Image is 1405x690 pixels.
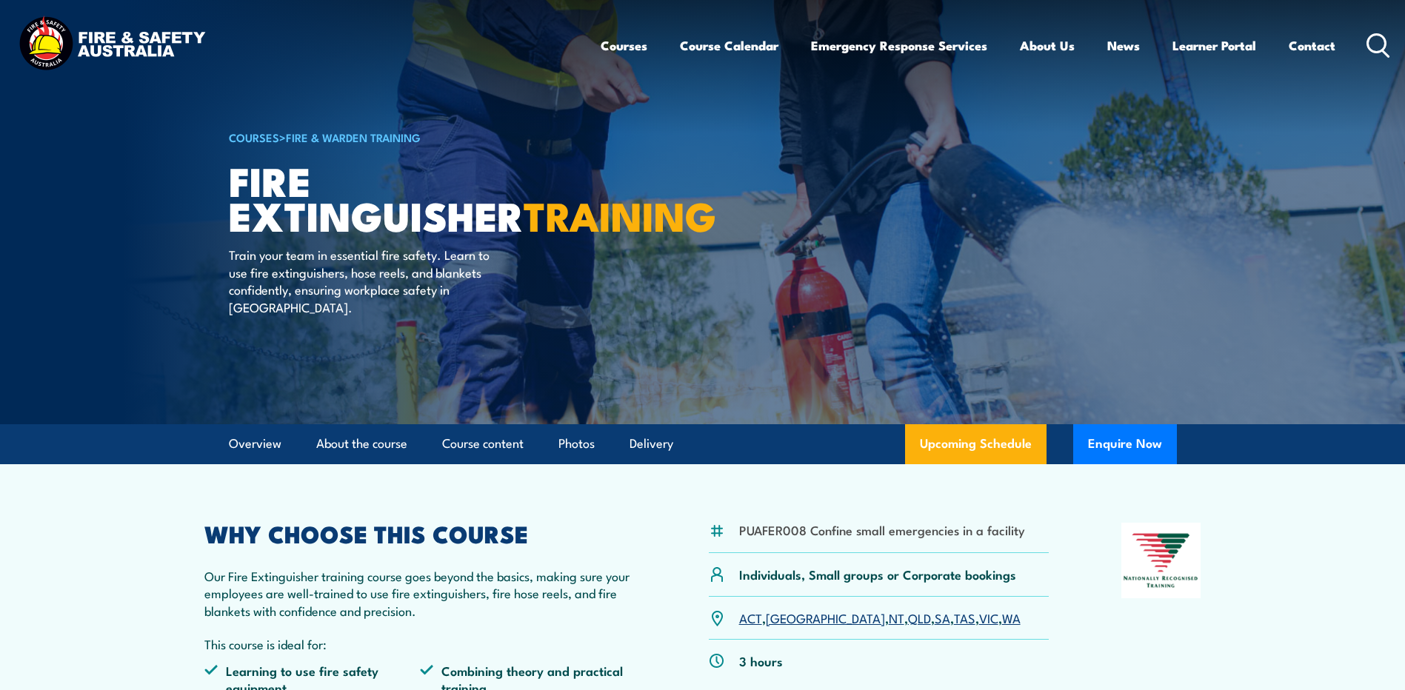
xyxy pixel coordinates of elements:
[905,424,1047,464] a: Upcoming Schedule
[229,128,595,146] h6: >
[1121,523,1201,598] img: Nationally Recognised Training logo.
[979,609,998,626] a: VIC
[316,424,407,463] a: About the course
[908,609,931,626] a: QLD
[229,424,281,463] a: Overview
[889,609,904,626] a: NT
[739,566,1016,583] p: Individuals, Small groups or Corporate bookings
[1020,26,1075,65] a: About Us
[1073,424,1177,464] button: Enquire Now
[204,635,637,652] p: This course is ideal for:
[286,129,421,145] a: Fire & Warden Training
[204,567,637,619] p: Our Fire Extinguisher training course goes beyond the basics, making sure your employees are well...
[1002,609,1021,626] a: WA
[1172,26,1256,65] a: Learner Portal
[204,523,637,543] h2: WHY CHOOSE THIS COURSE
[229,163,595,232] h1: Fire Extinguisher
[739,652,783,669] p: 3 hours
[935,609,950,626] a: SA
[1107,26,1140,65] a: News
[739,609,1021,626] p: , , , , , , ,
[954,609,975,626] a: TAS
[739,521,1025,538] li: PUAFER008 Confine small emergencies in a facility
[811,26,987,65] a: Emergency Response Services
[558,424,595,463] a: Photos
[680,26,778,65] a: Course Calendar
[442,424,524,463] a: Course content
[739,609,762,626] a: ACT
[766,609,885,626] a: [GEOGRAPHIC_DATA]
[524,184,716,245] strong: TRAINING
[630,424,673,463] a: Delivery
[229,246,499,315] p: Train your team in essential fire safety. Learn to use fire extinguishers, hose reels, and blanke...
[229,129,279,145] a: COURSES
[601,26,647,65] a: Courses
[1289,26,1335,65] a: Contact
